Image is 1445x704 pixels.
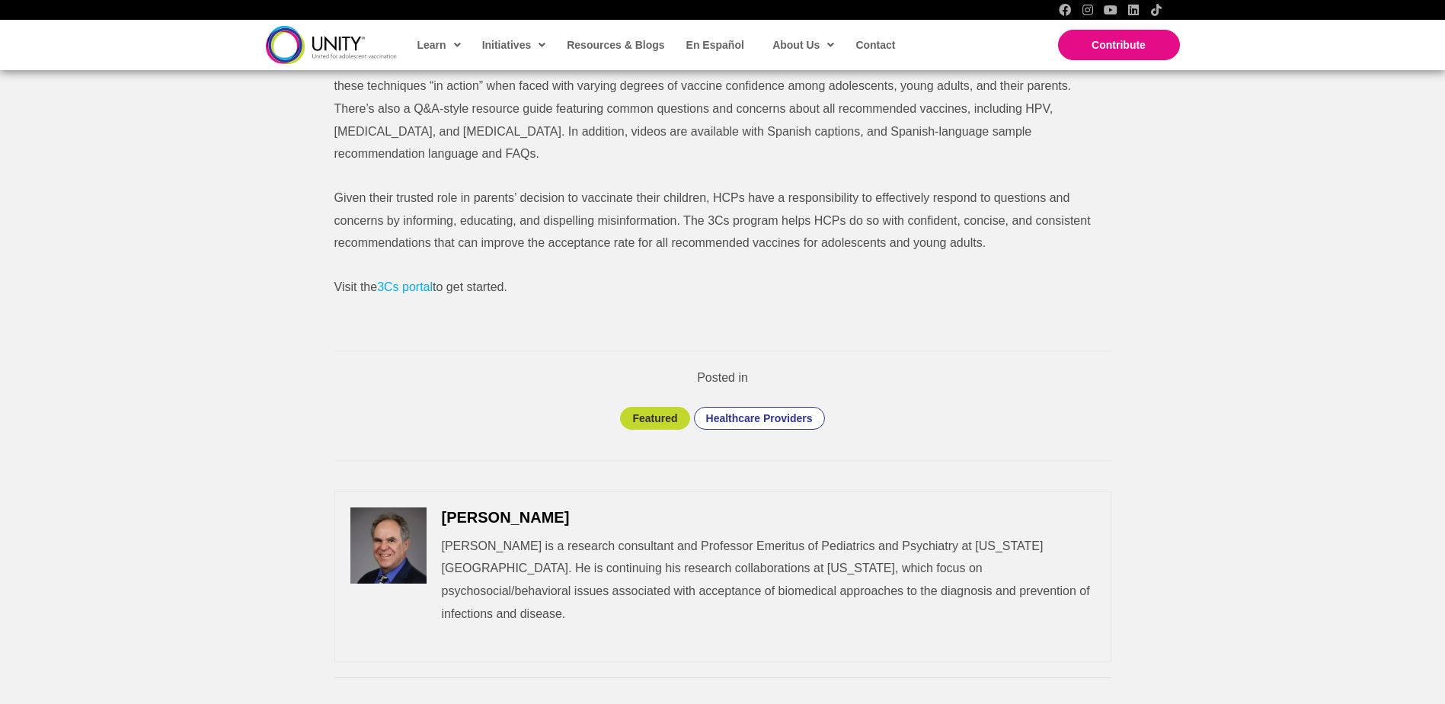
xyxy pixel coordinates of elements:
a: En Español [679,27,750,62]
p: The free, self-guided program features a series of videos demonstrating simple approaches HCPs ca... [334,7,1111,165]
a: TikTok [1150,4,1162,16]
p: Visit the to get started. [334,276,1111,299]
a: Resources & Blogs [559,27,670,62]
p: Posted in [319,366,1127,389]
a: Featured [632,411,677,425]
span: Resources & Blogs [567,39,664,51]
img: unity-logo-dark [266,26,397,63]
a: Contribute [1058,30,1180,60]
span: En Español [686,39,744,51]
span: About Us [772,34,834,56]
span: Learn [417,34,461,56]
a: YouTube [1105,4,1117,16]
a: Instagram [1082,4,1094,16]
a: 3Cs portal [377,280,433,293]
a: About Us [765,27,840,62]
span: [PERSON_NAME] [442,509,570,526]
a: Healthcare Providers [706,411,813,425]
span: Initiatives [482,34,546,56]
a: Facebook [1059,4,1071,16]
a: LinkedIn [1127,4,1140,16]
span: Contribute [1092,39,1146,51]
p: [PERSON_NAME] is a research consultant and Professor Emeritus of Pediatrics and Psychiatry at [US... [442,535,1095,626]
img: Gregory Zimet [350,507,427,584]
a: Contact [848,27,901,62]
span: Contact [855,39,895,51]
p: Given their trusted role in parents’ decision to vaccinate their children, HCPs have a responsibi... [334,187,1111,254]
